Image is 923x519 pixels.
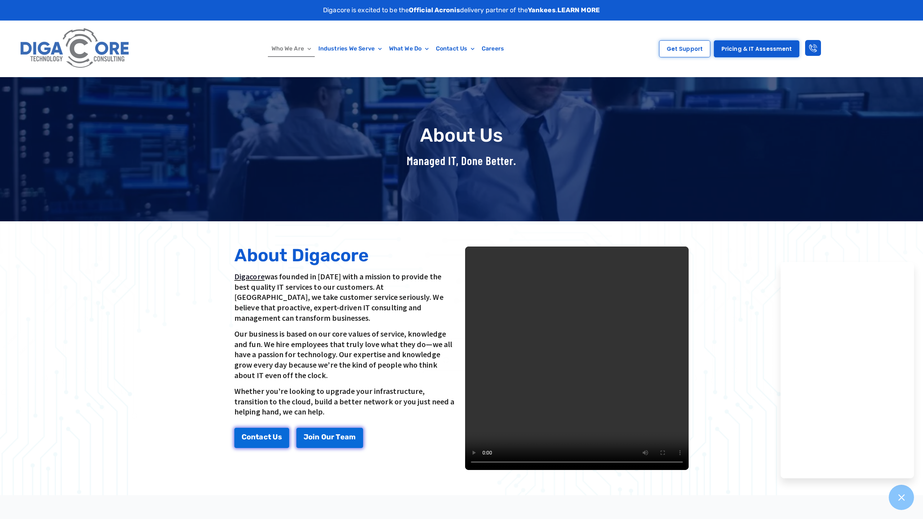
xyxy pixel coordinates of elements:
span: i [313,433,315,440]
span: c [264,433,268,440]
span: o [308,433,313,440]
span: U [273,433,278,440]
p: Whether you’re looking to upgrade your infrastructure, transition to the cloud, build a better ne... [234,386,458,417]
a: What We Do [385,40,432,57]
span: o [247,433,251,440]
span: t [256,433,259,440]
span: C [242,433,247,440]
a: Who We Are [268,40,315,57]
p: was founded in [DATE] with a mission to provide the best quality IT services to our customers. At... [234,271,458,323]
a: LEARN MORE [557,6,600,14]
a: Join Our Team [296,428,363,448]
a: Careers [478,40,508,57]
span: O [321,433,326,440]
span: Pricing & IT Assessment [721,46,792,52]
iframe: Chatgenie Messenger [781,262,914,478]
span: T [336,433,340,440]
a: Industries We Serve [315,40,385,57]
h2: About Digacore [234,247,458,264]
span: a [259,433,263,440]
span: n [315,433,319,440]
a: Contact Us [432,40,478,57]
strong: Official Acronis [409,6,460,14]
span: n [251,433,256,440]
span: Get Support [667,46,703,52]
a: Contact Us [234,428,289,448]
strong: Yankees [528,6,556,14]
span: e [340,433,345,440]
nav: Menu [178,40,598,57]
span: J [304,433,308,440]
span: t [268,433,271,440]
img: Digacore logo 1 [17,24,133,73]
a: Pricing & IT Assessment [714,40,799,57]
span: u [326,433,331,440]
a: Get Support [659,40,710,57]
span: a [345,433,349,440]
p: Our business is based on our core values of service, knowledge and fun. We hire employees that tr... [234,329,458,380]
h1: About Us [231,125,692,146]
span: s [278,433,282,440]
p: Digacore is excited to be the delivery partner of the . [323,5,600,15]
span: Managed IT, Done Better. [407,154,516,167]
span: r [331,433,334,440]
a: Digacore [234,271,265,281]
span: m [349,433,355,440]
